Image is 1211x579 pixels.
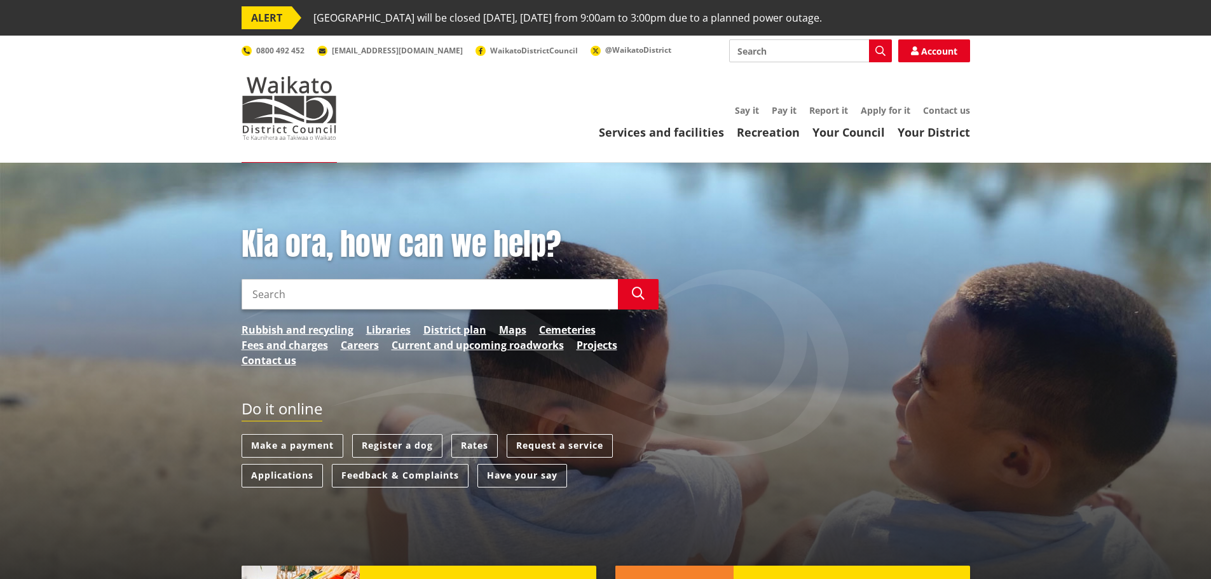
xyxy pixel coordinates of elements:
a: Fees and charges [242,337,328,353]
h2: Do it online [242,400,322,422]
a: Register a dog [352,434,442,458]
a: Have your say [477,464,567,487]
span: @WaikatoDistrict [605,44,671,55]
a: Rubbish and recycling [242,322,353,337]
a: Contact us [242,353,296,368]
a: Cemeteries [539,322,596,337]
a: Applications [242,464,323,487]
a: Apply for it [861,104,910,116]
a: Maps [499,322,526,337]
iframe: Messenger Launcher [1153,526,1198,571]
a: Account [898,39,970,62]
span: WaikatoDistrictCouncil [490,45,578,56]
a: Projects [577,337,617,353]
a: 0800 492 452 [242,45,304,56]
a: Feedback & Complaints [332,464,469,487]
a: Current and upcoming roadworks [392,337,564,353]
input: Search input [729,39,892,62]
input: Search input [242,279,618,310]
a: Say it [735,104,759,116]
a: @WaikatoDistrict [591,44,671,55]
a: Rates [451,434,498,458]
img: Waikato District Council - Te Kaunihera aa Takiwaa o Waikato [242,76,337,140]
span: [GEOGRAPHIC_DATA] will be closed [DATE], [DATE] from 9:00am to 3:00pm due to a planned power outage. [313,6,822,29]
a: Your Council [812,125,885,140]
a: Contact us [923,104,970,116]
a: Make a payment [242,434,343,458]
a: Libraries [366,322,411,337]
span: ALERT [242,6,292,29]
a: Services and facilities [599,125,724,140]
span: [EMAIL_ADDRESS][DOMAIN_NAME] [332,45,463,56]
a: Careers [341,337,379,353]
a: Report it [809,104,848,116]
a: Pay it [772,104,797,116]
h1: Kia ora, how can we help? [242,226,659,263]
a: [EMAIL_ADDRESS][DOMAIN_NAME] [317,45,463,56]
a: District plan [423,322,486,337]
a: WaikatoDistrictCouncil [476,45,578,56]
a: Request a service [507,434,613,458]
a: Your District [898,125,970,140]
a: Recreation [737,125,800,140]
span: 0800 492 452 [256,45,304,56]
